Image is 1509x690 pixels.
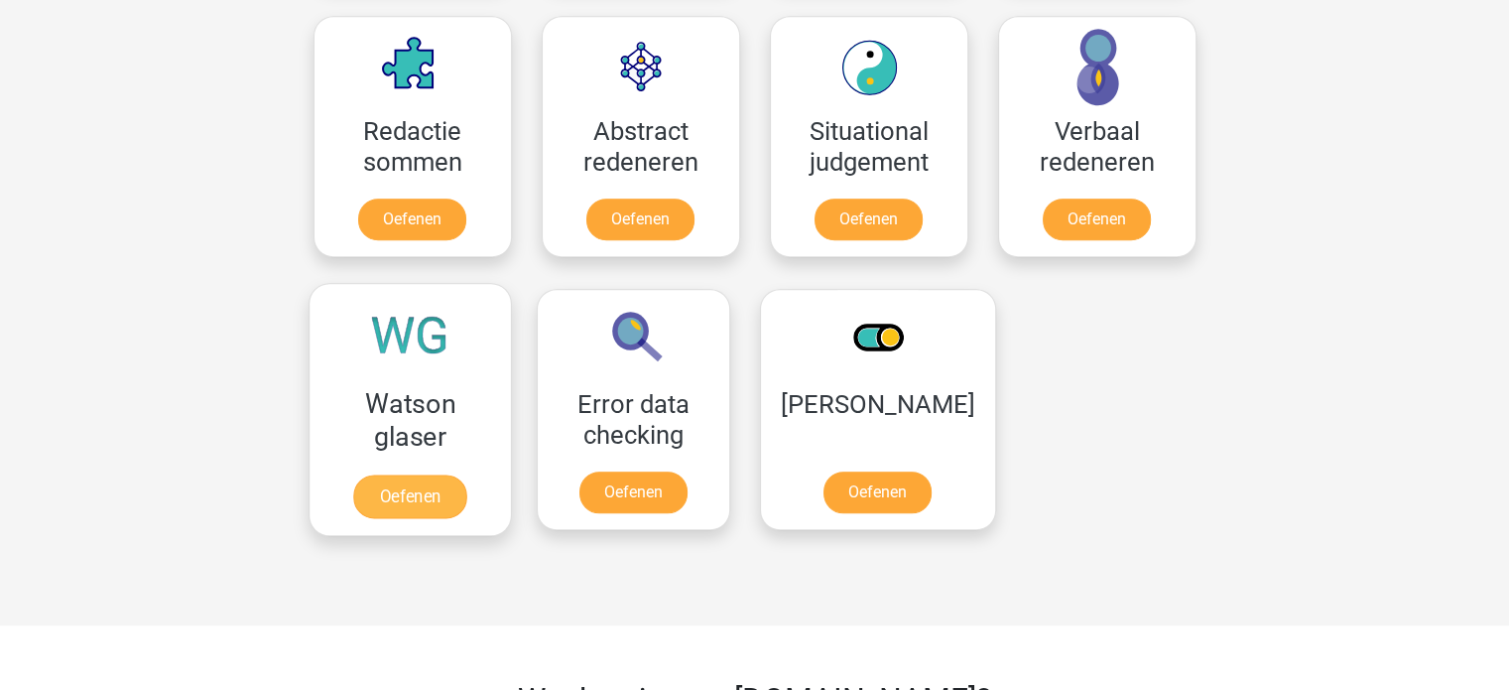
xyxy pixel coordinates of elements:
[823,472,932,513] a: Oefenen
[353,475,466,518] a: Oefenen
[586,199,694,240] a: Oefenen
[1043,199,1151,240] a: Oefenen
[358,199,466,240] a: Oefenen
[815,199,923,240] a: Oefenen
[579,472,688,513] a: Oefenen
